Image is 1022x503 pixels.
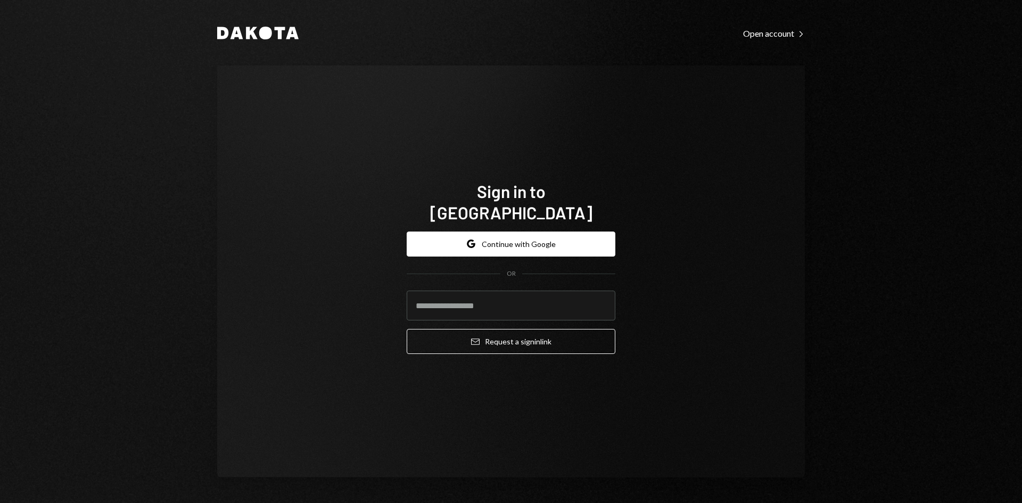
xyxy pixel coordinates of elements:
div: OR [507,269,516,278]
button: Request a signinlink [407,329,615,354]
div: Open account [743,28,805,39]
h1: Sign in to [GEOGRAPHIC_DATA] [407,180,615,223]
a: Open account [743,27,805,39]
button: Continue with Google [407,232,615,257]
